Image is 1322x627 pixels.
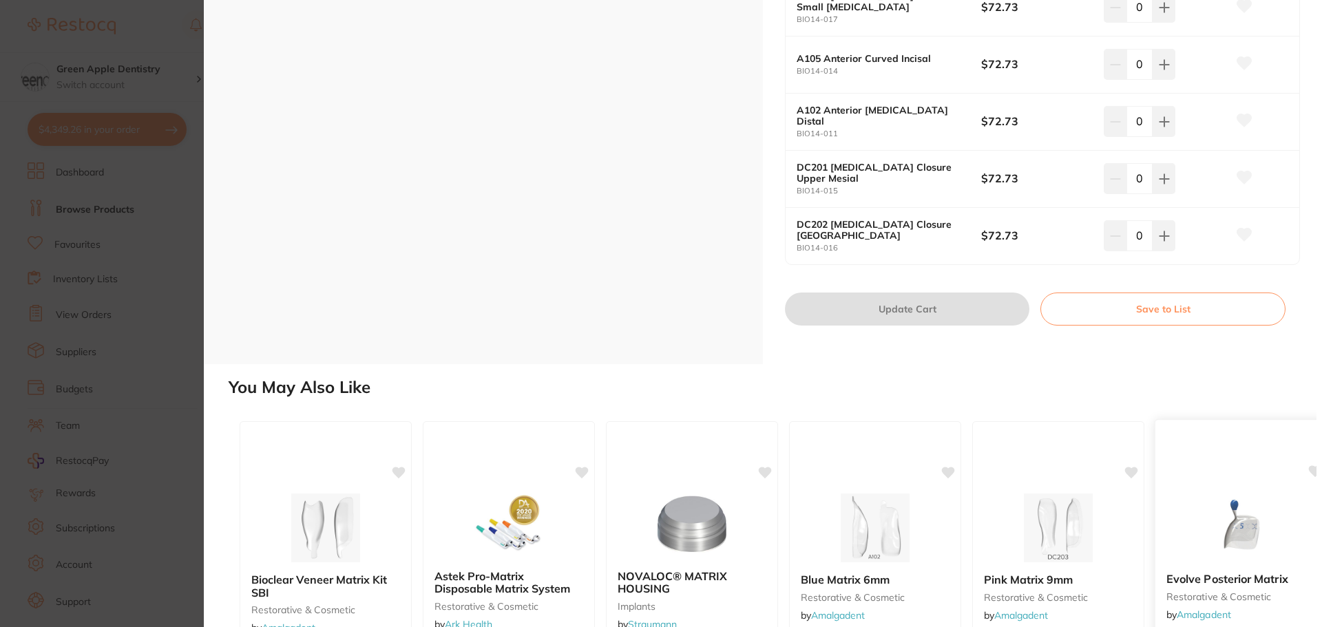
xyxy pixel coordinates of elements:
img: Pink Matrix 9mm [1014,493,1103,562]
small: restorative & cosmetic [801,592,949,603]
button: Save to List [1040,293,1286,326]
h2: You May Also Like [229,378,1316,397]
b: $72.73 [981,114,1092,129]
span: by [1166,609,1231,621]
b: NOVALOC® MATRIX HOUSING [618,570,766,595]
small: restorative & cosmetic [984,592,1133,603]
img: Bioclear Veneer Matrix Kit SBI [281,493,370,562]
a: Amalgadent [811,609,865,621]
small: restorative & cosmetic [434,601,583,612]
b: A105 Anterior Curved Incisal [797,53,963,64]
b: Evolve Posterior Matrix [1166,573,1316,586]
img: Astek Pro-Matrix Disposable Matrix System [464,490,554,559]
span: by [984,609,1048,621]
b: $72.73 [981,171,1092,186]
small: BIO14-017 [797,15,981,24]
small: implants [618,601,766,612]
b: DC202 [MEDICAL_DATA] Closure [GEOGRAPHIC_DATA] [797,219,963,241]
b: Blue Matrix 6mm [801,573,949,586]
small: restorative & cosmetic [1166,591,1316,602]
small: BIO14-011 [797,129,981,138]
b: Pink Matrix 9mm [984,573,1133,586]
img: Evolve Posterior Matrix [1196,492,1286,562]
span: by [801,609,865,621]
b: $72.73 [981,56,1092,72]
b: Bioclear Veneer Matrix Kit SBI [251,573,400,599]
img: Blue Matrix 6mm [830,493,920,562]
small: BIO14-014 [797,67,981,76]
small: BIO14-015 [797,187,981,195]
button: Update Cart [785,293,1029,326]
img: NOVALOC® MATRIX HOUSING [647,490,737,559]
b: DC201 [MEDICAL_DATA] Closure Upper Mesial [797,162,963,184]
b: $72.73 [981,228,1092,243]
a: Amalgadent [994,609,1048,621]
b: A102 Anterior [MEDICAL_DATA] Distal [797,105,963,127]
a: Amalgadent [1177,609,1231,621]
small: BIO14-016 [797,244,981,253]
small: restorative & cosmetic [251,604,400,615]
b: Astek Pro-Matrix Disposable Matrix System [434,570,583,595]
